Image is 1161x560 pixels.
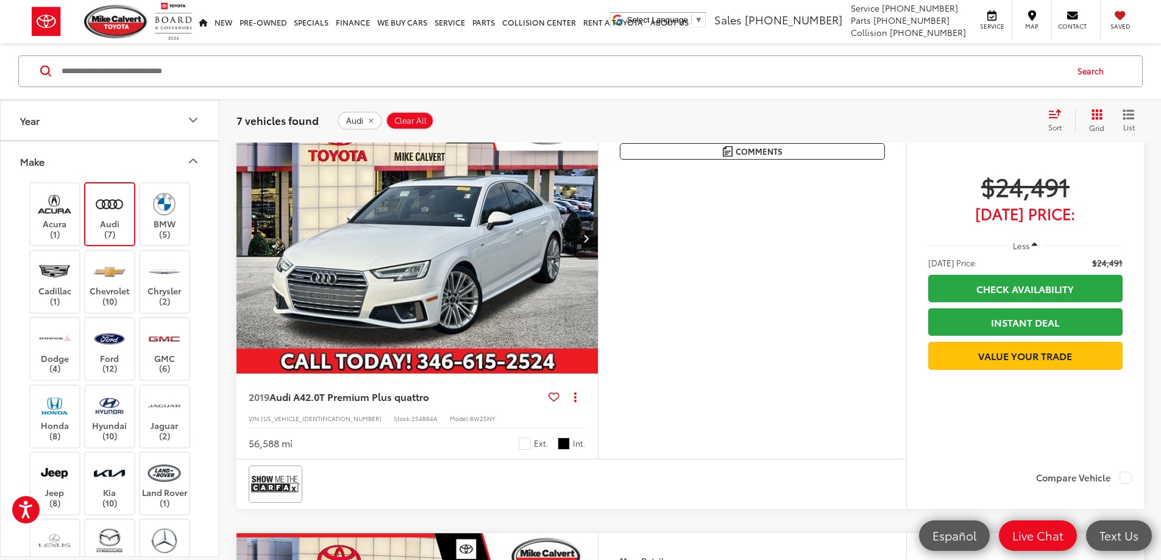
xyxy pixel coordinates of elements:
[1113,108,1144,133] button: List View
[928,207,1123,219] span: [DATE] Price:
[736,146,783,157] span: Comments
[338,112,382,130] button: remove Audi
[978,22,1006,30] span: Service
[249,390,544,403] a: 2019Audi A42.0T Premium Plus quattro
[620,143,885,160] button: Comments
[249,436,293,450] div: 56,588 mi
[147,526,181,555] img: Mike Calvert Toyota in Houston, TX)
[882,2,958,14] span: [PHONE_NUMBER]
[147,190,181,219] img: Mike Calvert Toyota in Houston, TX)
[1075,108,1113,133] button: Grid View
[873,14,950,26] span: [PHONE_NUMBER]
[394,414,411,423] span: Stock:
[93,190,126,219] img: Mike Calvert Toyota in Houston, TX)
[695,15,703,24] span: ▼
[38,324,71,353] img: Mike Calvert Toyota in Houston, TX)
[1013,240,1029,251] span: Less
[999,520,1077,551] a: Live Chat
[93,257,126,286] img: Mike Calvert Toyota in Houston, TX)
[558,438,570,450] span: Black
[186,113,201,128] div: Year
[519,438,531,450] span: Ibis White
[147,324,181,353] img: Mike Calvert Toyota in Houston, TX)
[470,414,495,423] span: 8W25NY
[1048,122,1062,132] span: Sort
[60,57,1066,86] form: Search by Make, Model, or Keyword
[93,459,126,487] img: Mike Calvert Toyota in Houston, TX)
[85,190,135,239] label: Audi (7)
[1086,520,1152,551] a: Text Us
[926,528,982,543] span: Español
[85,324,135,374] label: Ford (12)
[1036,472,1132,484] label: Compare Vehicle
[93,324,126,353] img: Mike Calvert Toyota in Houston, TX)
[140,459,190,508] label: Land Rover (1)
[236,102,599,375] img: 2019 Audi A4 2.0T Premium Plus quattro
[1066,56,1121,87] button: Search
[890,26,966,38] span: [PHONE_NUMBER]
[20,115,40,126] div: Year
[574,392,577,402] span: dropdown dots
[573,217,598,260] button: Next image
[851,26,887,38] span: Collision
[93,526,126,555] img: Mike Calvert Toyota in Houston, TX)
[236,113,319,127] span: 7 vehicles found
[745,12,842,27] span: [PHONE_NUMBER]
[140,392,190,441] label: Jaguar (2)
[394,116,427,126] span: Clear All
[147,257,181,286] img: Mike Calvert Toyota in Houston, TX)
[1006,528,1070,543] span: Live Chat
[30,190,80,239] label: Acura (1)
[30,324,80,374] label: Dodge (4)
[38,392,71,420] img: Mike Calvert Toyota in Houston, TX)
[236,102,599,374] a: 2019 Audi A4 2.0T Premium Plus quattro2019 Audi A4 2.0T Premium Plus quattro2019 Audi A4 2.0T Pre...
[928,171,1123,201] span: $24,491
[1092,257,1123,269] span: $24,491
[928,275,1123,302] a: Check Availability
[564,386,586,407] button: Actions
[386,112,434,130] button: Clear All
[714,12,742,27] span: Sales
[85,459,135,508] label: Kia (10)
[1123,122,1135,132] span: List
[1,101,220,140] button: YearYear
[38,526,71,555] img: Mike Calvert Toyota in Houston, TX)
[346,116,363,126] span: Audi
[1042,108,1075,133] button: Select sort value
[928,308,1123,336] a: Instant Deal
[1107,22,1134,30] span: Saved
[38,190,71,219] img: Mike Calvert Toyota in Houston, TX)
[1018,22,1045,30] span: Map
[450,414,470,423] span: Model:
[1093,528,1145,543] span: Text Us
[411,414,438,423] span: 254884A
[305,389,429,403] span: 2.0T Premium Plus quattro
[140,257,190,307] label: Chrysler (2)
[928,342,1123,369] a: Value Your Trade
[147,392,181,420] img: Mike Calvert Toyota in Houston, TX)
[85,392,135,441] label: Hyundai (10)
[30,392,80,441] label: Honda (8)
[1089,122,1104,133] span: Grid
[851,14,871,26] span: Parts
[140,190,190,239] label: BMW (5)
[1,141,220,181] button: MakeMake
[140,324,190,374] label: GMC (6)
[261,414,382,423] span: [US_VEHICLE_IDENTIFICATION_NUMBER]
[147,459,181,487] img: Mike Calvert Toyota in Houston, TX)
[919,520,990,551] a: Español
[85,257,135,307] label: Chevrolet (10)
[851,2,879,14] span: Service
[186,154,201,169] div: Make
[30,257,80,307] label: Cadillac (1)
[1007,235,1044,257] button: Less
[38,459,71,487] img: Mike Calvert Toyota in Houston, TX)
[20,155,44,167] div: Make
[573,438,586,449] span: Int.
[30,459,80,508] label: Jeep (8)
[928,257,977,269] span: [DATE] Price:
[269,389,305,403] span: Audi A4
[249,389,269,403] span: 2019
[534,438,549,449] span: Ext.
[249,414,261,423] span: VIN:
